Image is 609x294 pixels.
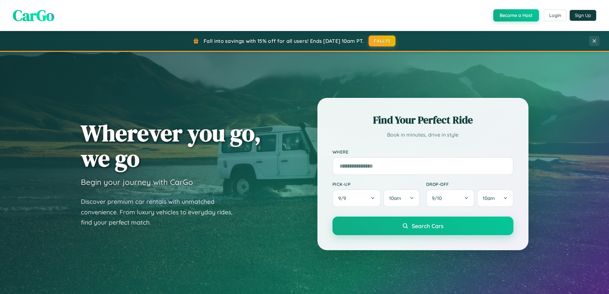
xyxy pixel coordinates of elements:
[204,38,364,44] span: Fall into savings with 15% off for all users! Ends [DATE] 10am PT.
[432,195,445,201] span: 9 / 10
[570,10,596,21] button: Sign Up
[338,195,349,201] span: 9 / 9
[369,36,395,46] button: FALL15
[426,181,513,187] label: Drop-off
[389,195,401,201] span: 10am
[383,189,419,207] button: 10am
[483,195,495,201] span: 10am
[477,189,513,207] button: 10am
[426,189,475,207] button: 9/10
[332,149,513,155] label: Where
[81,196,241,228] p: Discover premium car rentals with unmatched convenience. From luxury vehicles to everyday rides, ...
[332,113,513,127] h2: Find Your Perfect Ride
[544,10,566,21] button: Login
[332,130,513,139] p: Book in minutes, drive in style
[412,222,443,229] span: Search Cars
[332,189,381,207] button: 9/9
[13,5,54,26] span: CarGo
[332,181,420,187] label: Pick-up
[332,217,513,235] button: Search Cars
[81,120,261,171] h1: Wherever you go, we go
[493,9,539,21] button: Become a Host
[81,177,193,187] h3: Begin your journey with CarGo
